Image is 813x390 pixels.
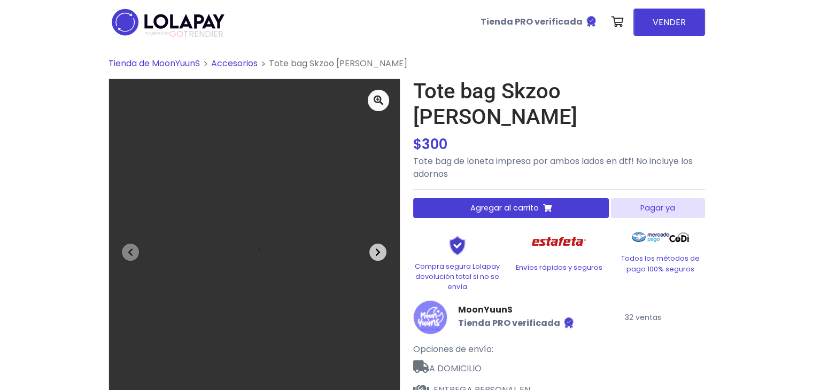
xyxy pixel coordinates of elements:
span: Agregar al carrito [470,202,539,214]
p: Compra segura Lolapay devolución total si no se envía [413,261,502,292]
img: Mercado Pago Logo [632,227,670,248]
button: Pagar ya [611,198,704,218]
small: 32 ventas [625,312,661,323]
span: Opciones de envío: [413,343,493,355]
img: logo [109,5,228,39]
img: Shield [431,235,484,255]
p: Envíos rápidos y seguros [515,262,603,272]
img: Codi Logo [669,227,689,248]
img: Tienda verificada [585,15,598,28]
a: VENDER [633,9,705,36]
img: Estafeta Logo [523,227,594,257]
span: TRENDIER [145,29,223,39]
img: Tienda verificada [562,316,575,329]
span: GO [169,28,183,40]
div: $ [413,134,705,155]
b: Tienda PRO verificada [458,317,560,330]
p: Tote bag de loneta impresa por ambos lados en dtf! No incluye los adornos [413,155,705,181]
h1: Tote bag Skzoo [PERSON_NAME] [413,79,705,130]
nav: breadcrumb [109,57,705,79]
span: POWERED BY [145,31,169,37]
span: 300 [422,135,447,154]
img: MoonYuunS [413,300,447,334]
b: Tienda PRO verificada [481,15,583,28]
span: Tote bag Skzoo [PERSON_NAME] [269,57,407,69]
button: Agregar al carrito [413,198,609,218]
a: MoonYuunS [458,303,575,316]
a: Accesorios [211,57,258,69]
a: Tienda de MoonYuunS [109,57,200,69]
p: Todos los métodos de pago 100% seguros [616,253,705,274]
span: A DOMICILIO [413,356,705,375]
